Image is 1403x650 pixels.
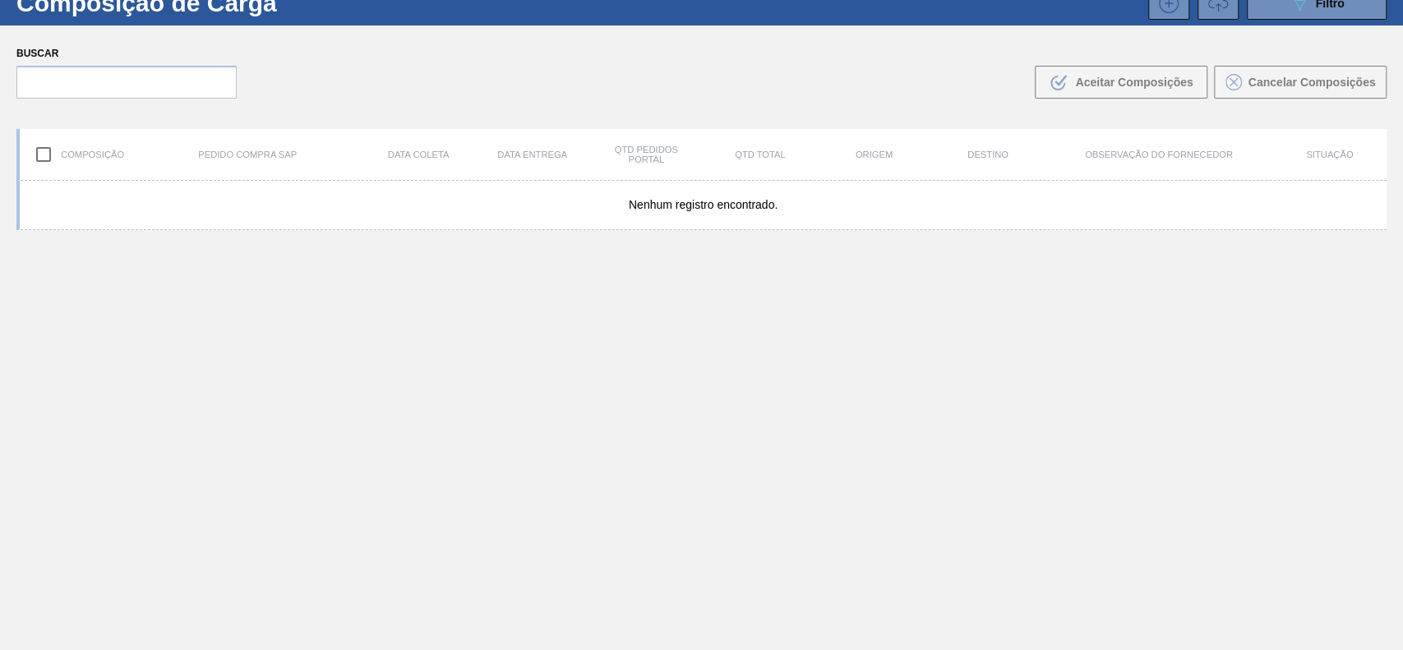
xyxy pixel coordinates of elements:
[1045,150,1272,159] div: Observação do Fornecedor
[1272,150,1387,159] div: Situação
[1075,76,1193,89] span: Aceitar Composições
[362,150,476,159] div: Data coleta
[1035,66,1207,99] button: Aceitar Composições
[134,150,362,159] div: Pedido Compra SAP
[475,150,589,159] div: Data entrega
[629,198,778,211] span: Nenhum registro encontrado.
[16,42,237,66] label: Buscar
[817,150,931,159] div: Origem
[589,145,704,164] div: Qtd Pedidos Portal
[1214,66,1387,99] button: Cancelar Composições
[704,150,818,159] div: Qtd Total
[1248,76,1376,89] span: Cancelar Composições
[20,137,134,172] div: Composição
[931,150,1045,159] div: Destino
